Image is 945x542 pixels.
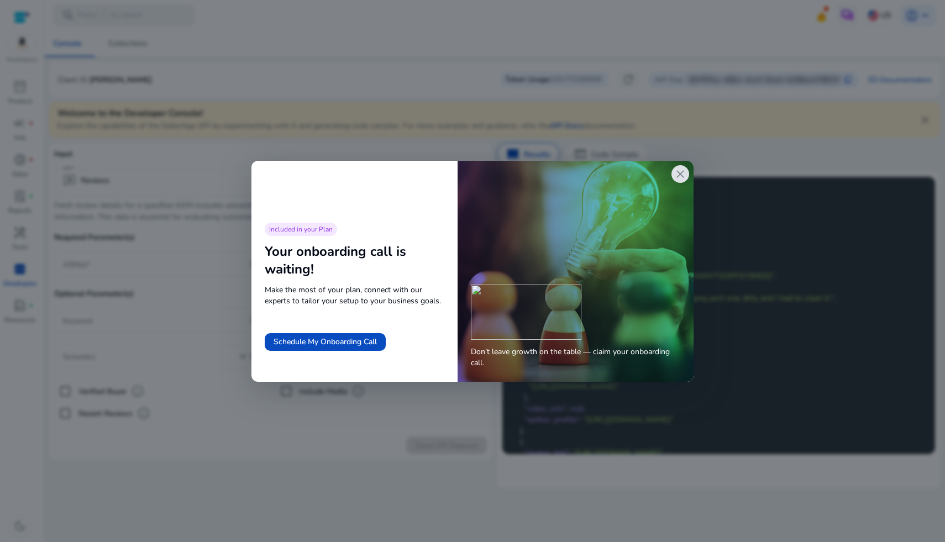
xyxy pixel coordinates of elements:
span: Make the most of your plan, connect with our experts to tailor your setup to your business goals. [265,285,444,307]
span: Included in your Plan [269,225,333,234]
button: Schedule My Onboarding Call [265,333,386,351]
span: close [674,167,687,181]
span: Don’t leave growth on the table — claim your onboarding call. [471,346,680,369]
span: Schedule My Onboarding Call [274,336,377,348]
div: Your onboarding call is waiting! [265,243,444,278]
